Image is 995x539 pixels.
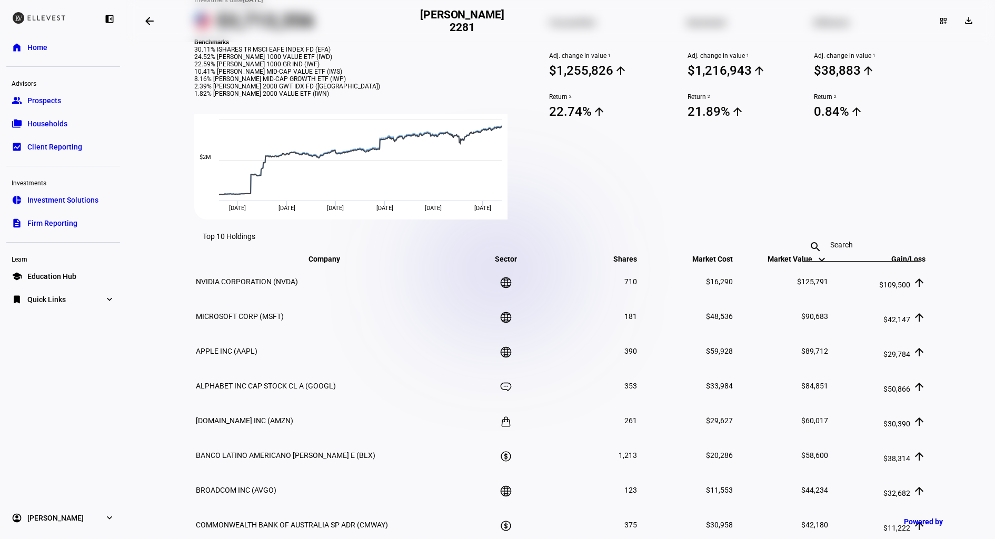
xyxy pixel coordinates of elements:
[883,489,910,497] span: $32,682
[194,90,520,97] div: 1.82% [PERSON_NAME] 2000 VALUE ETF (IWN)
[688,52,801,59] span: Adj. change in value
[913,276,926,289] mat-icon: arrow_upward
[12,42,22,53] eth-mat-symbol: home
[801,521,828,529] span: $42,180
[6,251,120,266] div: Learn
[6,75,120,90] div: Advisors
[963,15,974,26] mat-icon: download
[883,350,910,358] span: $29,784
[194,61,520,68] div: 22.59% [PERSON_NAME] 1000 GR IND (IWF)
[27,95,61,106] span: Prospects
[420,8,504,34] h2: [PERSON_NAME] 2281
[196,416,293,425] span: [DOMAIN_NAME] INC (AMZN)
[883,420,910,428] span: $30,390
[12,118,22,129] eth-mat-symbol: folder_copy
[104,294,115,305] eth-mat-symbol: expand_more
[27,513,84,523] span: [PERSON_NAME]
[801,347,828,355] span: $89,712
[376,205,393,212] span: [DATE]
[619,451,637,460] span: 1,213
[706,521,733,529] span: $30,958
[624,347,637,355] span: 390
[425,205,442,212] span: [DATE]
[624,277,637,286] span: 710
[104,513,115,523] eth-mat-symbol: expand_more
[194,46,520,53] div: 30.11% ISHARES TR MSCI EAFE INDEX FD (EFA)
[883,315,910,324] span: $42,147
[194,68,520,75] div: 10.41% [PERSON_NAME] MID-CAP VALUE ETF (IWS)
[549,63,613,78] div: $1,255,826
[614,64,627,77] mat-icon: arrow_upward
[12,218,22,228] eth-mat-symbol: description
[797,277,828,286] span: $125,791
[801,486,828,494] span: $44,234
[6,113,120,134] a: folder_copyHouseholds
[830,241,891,249] input: Search
[801,451,828,460] span: $58,600
[913,415,926,428] mat-icon: arrow_upward
[6,213,120,234] a: descriptionFirm Reporting
[939,17,948,25] mat-icon: dashboard_customize
[814,63,927,78] span: $38,883
[598,255,637,263] span: Shares
[814,104,927,119] span: 0.84%
[814,93,927,101] span: Return
[6,90,120,111] a: groupProspects
[27,195,98,205] span: Investment Solutions
[27,118,67,129] span: Households
[27,142,82,152] span: Client Reporting
[883,524,910,532] span: $11,222
[203,232,255,241] eth-data-table-title: Top 10 Holdings
[6,136,120,157] a: bid_landscapeClient Reporting
[879,281,910,289] span: $109,500
[850,105,863,118] mat-icon: arrow_upward
[196,521,388,529] span: COMMONWEALTH BANK OF AUSTRALIA SP ADR (CMWAY)
[706,277,733,286] span: $16,290
[104,14,115,24] eth-mat-symbol: left_panel_close
[194,83,520,90] div: 2.39% [PERSON_NAME] 2000 GWT IDX FD ([GEOGRAPHIC_DATA])
[706,451,733,460] span: $20,286
[194,53,520,61] div: 24.52% [PERSON_NAME] 1000 VALUE ETF (IWD)
[12,142,22,152] eth-mat-symbol: bid_landscape
[871,52,875,59] sup: 1
[27,294,66,305] span: Quick Links
[913,346,926,358] mat-icon: arrow_upward
[194,75,520,83] div: 8.16% [PERSON_NAME] MID-CAP GROWTH ETF (IWP)
[12,195,22,205] eth-mat-symbol: pie_chart
[803,241,828,253] mat-icon: search
[768,255,828,263] span: Market Value
[12,294,22,305] eth-mat-symbol: bookmark
[549,93,662,101] span: Return
[875,255,926,263] span: Gain/Loss
[624,521,637,529] span: 375
[143,15,156,27] mat-icon: arrow_backwards
[196,486,276,494] span: BROADCOM INC (AVGO)
[862,64,874,77] mat-icon: arrow_upward
[6,37,120,58] a: homeHome
[688,93,801,101] span: Return
[815,253,828,266] mat-icon: keyboard_arrow_down
[12,513,22,523] eth-mat-symbol: account_circle
[229,205,246,212] span: [DATE]
[12,95,22,106] eth-mat-symbol: group
[196,451,375,460] span: BANCO LATINO AMERICANO [PERSON_NAME] E (BLX)
[196,382,336,390] span: ALPHABET INC CAP STOCK CL A (GOOGL)
[549,52,662,59] span: Adj. change in value
[624,416,637,425] span: 261
[27,218,77,228] span: Firm Reporting
[814,52,927,59] span: Adj. change in value
[27,271,76,282] span: Education Hub
[194,38,520,46] div: Benchmarks
[883,385,910,393] span: $50,866
[309,255,356,263] span: Company
[899,512,979,531] a: Powered by
[676,255,733,263] span: Market Cost
[12,271,22,282] eth-mat-symbol: school
[688,104,801,119] span: 21.89%
[913,311,926,324] mat-icon: arrow_upward
[706,93,710,101] sup: 2
[913,450,926,463] mat-icon: arrow_upward
[706,347,733,355] span: $59,928
[606,52,611,59] sup: 1
[706,382,733,390] span: $33,984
